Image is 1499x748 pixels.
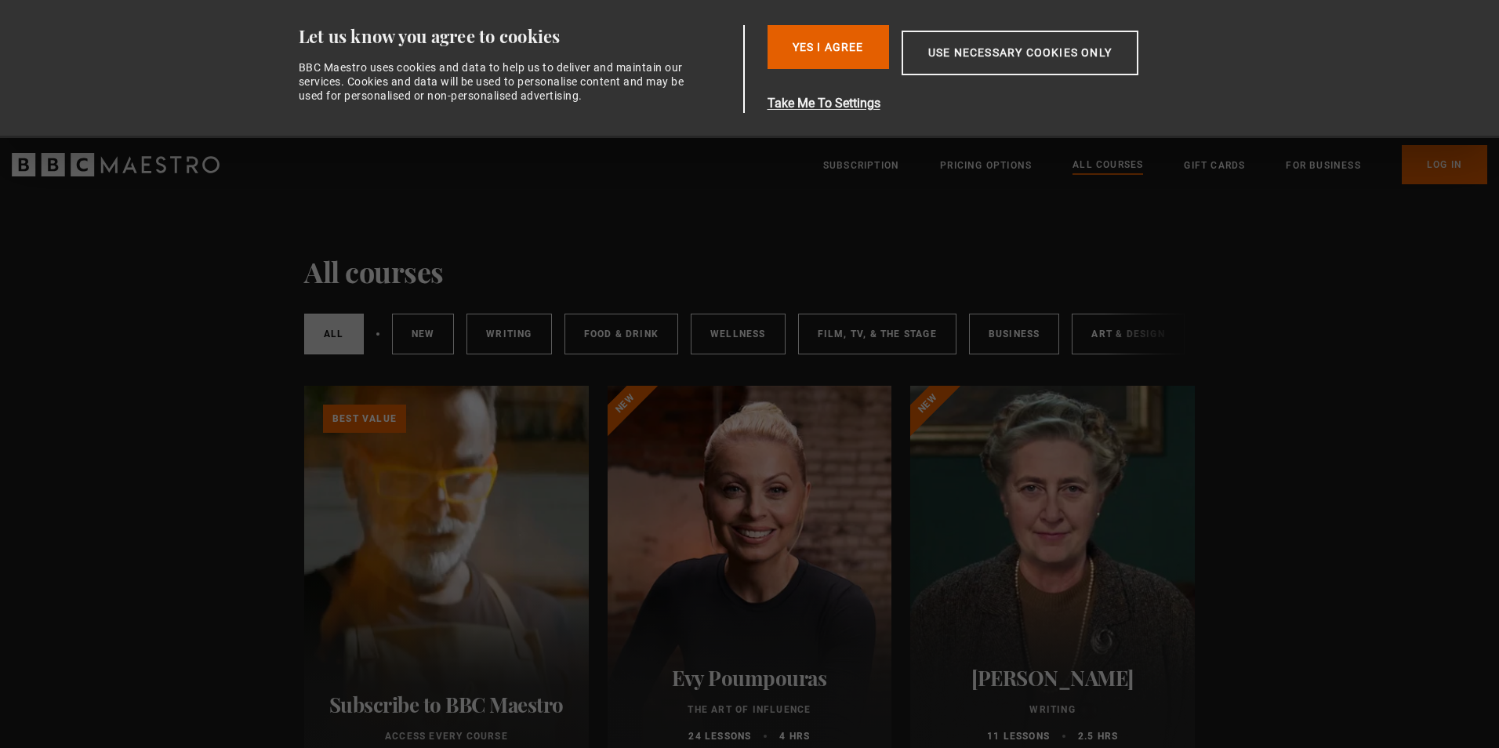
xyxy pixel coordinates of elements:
[987,729,1050,743] p: 11 lessons
[779,729,810,743] p: 4 hrs
[304,255,444,288] h1: All courses
[823,145,1487,184] nav: Primary
[688,729,751,743] p: 24 lessons
[392,314,455,354] a: New
[1072,314,1184,354] a: Art & Design
[823,158,899,173] a: Subscription
[929,703,1176,717] p: Writing
[1073,157,1143,174] a: All Courses
[768,94,1213,113] button: Take Me To Settings
[1184,158,1245,173] a: Gift Cards
[12,153,220,176] svg: BBC Maestro
[1286,158,1360,173] a: For business
[1402,145,1487,184] a: Log In
[902,31,1138,75] button: Use necessary cookies only
[940,158,1032,173] a: Pricing Options
[929,666,1176,690] h2: [PERSON_NAME]
[299,60,694,103] div: BBC Maestro uses cookies and data to help us to deliver and maintain our services. Cookies and da...
[466,314,551,354] a: Writing
[798,314,956,354] a: Film, TV, & The Stage
[564,314,678,354] a: Food & Drink
[691,314,786,354] a: Wellness
[626,666,873,690] h2: Evy Poumpouras
[299,25,738,48] div: Let us know you agree to cookies
[969,314,1060,354] a: Business
[768,25,889,69] button: Yes I Agree
[323,405,406,433] p: Best value
[626,703,873,717] p: The Art of Influence
[304,314,364,354] a: All
[1078,729,1118,743] p: 2.5 hrs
